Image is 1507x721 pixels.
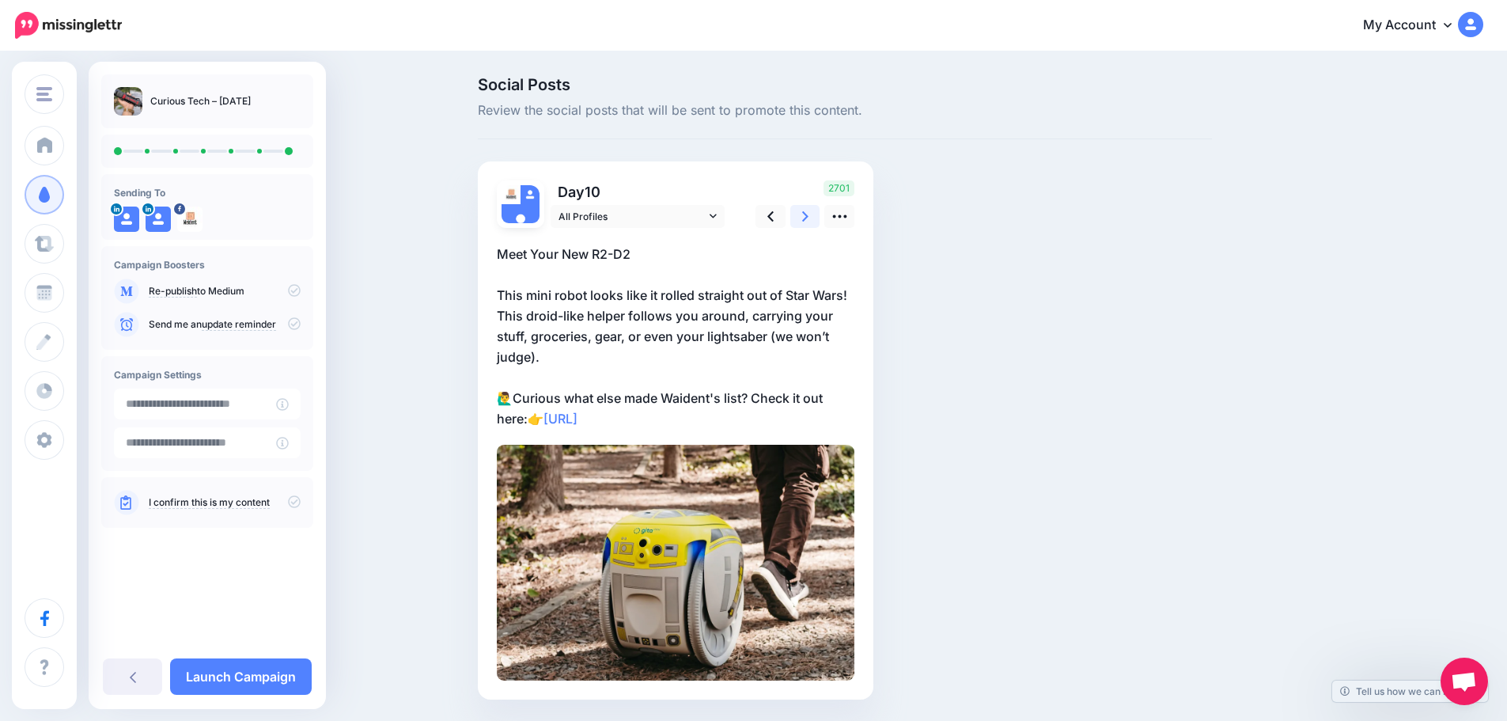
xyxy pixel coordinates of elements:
[149,285,197,298] a: Re-publish
[15,12,122,39] img: Missinglettr
[497,445,854,681] img: J9YJHQ5KX37BYLJB8VA19C684JLSF9NE.jpeg
[114,259,301,271] h4: Campaign Boosters
[146,207,171,232] img: user_default_image.png
[114,369,301,381] h4: Campaign Settings
[36,87,52,101] img: menu.png
[585,184,600,200] span: 10
[551,180,727,203] p: Day
[149,284,301,298] p: to Medium
[114,187,301,199] h4: Sending To
[150,93,251,109] p: Curious Tech – [DATE]
[478,77,1212,93] span: Social Posts
[114,87,142,116] img: eeba85fb600aa7d650297e3f8c54ed18_thumb.jpg
[1441,658,1488,705] a: Open chat
[149,317,301,332] p: Send me an
[551,205,725,228] a: All Profiles
[202,318,276,331] a: update reminder
[497,244,854,429] p: Meet Your New R2-D2 This mini robot looks like it rolled straight out of Star Wars! This droid-li...
[1332,681,1488,702] a: Tell us how we can improve
[543,411,577,427] a: [URL]
[149,496,270,509] a: I confirm this is my content
[558,208,706,225] span: All Profiles
[824,180,854,196] span: 2701
[502,185,521,204] img: 302433672_10159081232133196_4068783852582258592_n-bsa122643.jpg
[478,101,1212,121] span: Review the social posts that will be sent to promote this content.
[521,185,540,204] img: user_default_image.png
[502,204,540,242] img: user_default_image.png
[177,207,203,232] img: 302433672_10159081232133196_4068783852582258592_n-bsa122643.jpg
[1347,6,1483,45] a: My Account
[114,207,139,232] img: user_default_image.png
